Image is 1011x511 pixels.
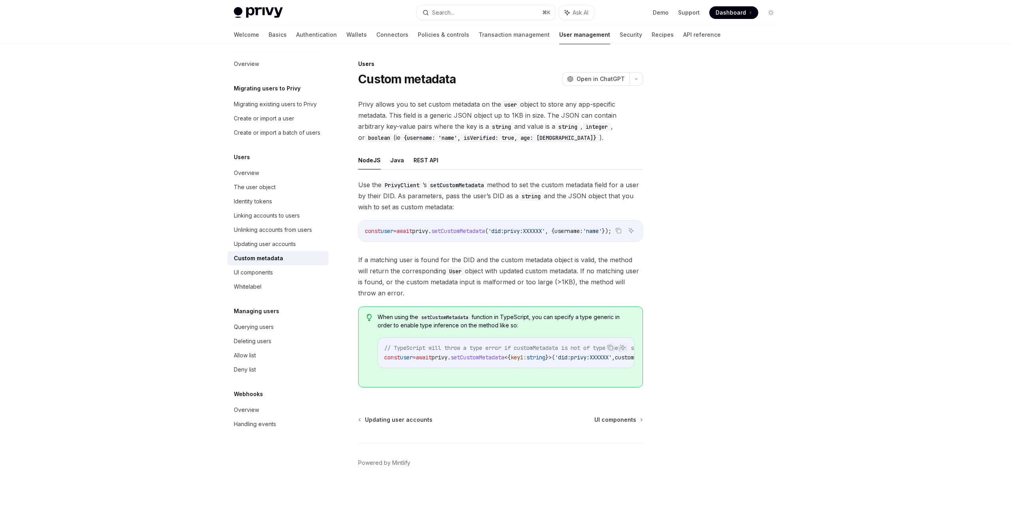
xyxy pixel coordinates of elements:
[612,354,615,361] span: ,
[227,320,329,334] a: Querying users
[234,405,259,415] div: Overview
[358,99,643,143] span: Privy allows you to set custom metadata on the object to store any app-specific metadata. This fi...
[227,194,329,209] a: Identity tokens
[626,225,636,236] button: Ask AI
[418,314,472,321] code: setCustomMetadata
[234,389,263,399] h5: Webhooks
[418,25,469,44] a: Policies & controls
[358,151,381,169] button: NodeJS
[227,265,329,280] a: UI components
[602,227,611,235] span: });
[358,72,456,86] h1: Custom metadata
[618,342,628,353] button: Ask AI
[504,354,511,361] span: <{
[542,9,551,16] span: ⌘ K
[234,239,296,249] div: Updating user accounts
[555,354,612,361] span: 'did:privy:XXXXXX'
[234,168,259,178] div: Overview
[577,75,625,83] span: Open in ChatGPT
[234,128,320,137] div: Create or import a batch of users
[447,354,451,361] span: .
[227,280,329,294] a: Whitelabel
[376,25,408,44] a: Connectors
[234,351,256,360] div: Allow list
[485,227,488,235] span: (
[227,251,329,265] a: Custom metadata
[479,25,550,44] a: Transaction management
[234,306,279,316] h5: Managing users
[227,209,329,223] a: Linking accounts to users
[683,25,721,44] a: API reference
[554,227,583,235] span: username:
[227,237,329,251] a: Updating user accounts
[427,181,487,190] code: setCustomMetadata
[234,365,256,374] div: Deny list
[488,227,545,235] span: 'did:privy:XXXXXX'
[227,363,329,377] a: Deny list
[428,227,431,235] span: .
[234,282,261,291] div: Whitelabel
[234,225,312,235] div: Unlinking accounts from users
[365,227,381,235] span: const
[489,122,514,131] code: string
[227,334,329,348] a: Deleting users
[234,114,294,123] div: Create or import a user
[381,181,423,190] code: PrivyClient
[296,25,337,44] a: Authentication
[716,9,746,17] span: Dashboard
[620,25,642,44] a: Security
[413,354,416,361] span: =
[234,322,274,332] div: Querying users
[358,459,410,467] a: Powered by Mintlify
[234,197,272,206] div: Identity tokens
[234,7,283,18] img: light logo
[365,133,393,142] code: boolean
[583,227,602,235] span: 'name'
[227,97,329,111] a: Migrating existing users to Privy
[432,8,454,17] div: Search...
[526,354,545,361] span: string
[413,151,438,169] button: REST API
[227,348,329,363] a: Allow list
[393,227,397,235] span: =
[573,9,588,17] span: Ask AI
[234,100,317,109] div: Migrating existing users to Privy
[678,9,700,17] a: Support
[234,211,300,220] div: Linking accounts to users
[234,152,250,162] h5: Users
[583,122,611,131] code: integer
[559,25,610,44] a: User management
[555,122,581,131] code: string
[227,180,329,194] a: The user object
[227,223,329,237] a: Unlinking accounts from users
[615,354,659,361] span: customMetadata
[234,59,259,69] div: Overview
[417,6,555,20] button: Search...⌘K
[234,254,283,263] div: Custom metadata
[431,227,485,235] span: setCustomMetadata
[227,57,329,71] a: Overview
[390,151,404,169] button: Java
[397,227,412,235] span: await
[234,182,276,192] div: The user object
[501,100,520,109] code: user
[359,416,432,424] a: Updating user accounts
[613,225,624,236] button: Copy the contents from the code block
[384,344,653,351] span: // TypeScript will throw a type error if customMetadata is not of type {key1: string}
[358,254,643,299] span: If a matching user is found for the DID and the custom metadata object is valid, the method will ...
[234,84,301,93] h5: Migrating users to Privy
[234,336,271,346] div: Deleting users
[605,342,615,353] button: Copy the contents from the code block
[559,6,594,20] button: Ask AI
[400,354,413,361] span: user
[412,227,428,235] span: privy
[234,25,259,44] a: Welcome
[227,403,329,417] a: Overview
[416,354,432,361] span: await
[358,179,643,212] span: Use the ’s method to set the custom metadata field for a user by their DID. As parameters, pass t...
[765,6,777,19] button: Toggle dark mode
[358,60,643,68] div: Users
[451,354,504,361] span: setCustomMetadata
[366,314,372,321] svg: Tip
[227,417,329,431] a: Handling events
